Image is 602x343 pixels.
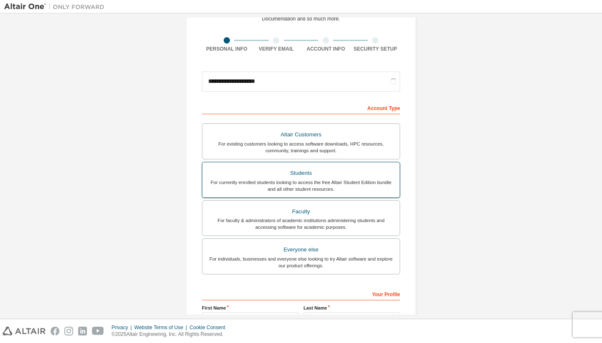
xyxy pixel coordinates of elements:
img: linkedin.svg [78,327,87,335]
label: First Name [202,305,298,311]
div: Everyone else [207,244,395,256]
img: altair_logo.svg [3,327,46,335]
div: Account Type [202,101,400,114]
img: youtube.svg [92,327,104,335]
div: For faculty & administrators of academic institutions administering students and accessing softwa... [207,217,395,230]
p: © 2025 Altair Engineering, Inc. All Rights Reserved. [112,331,230,338]
img: facebook.svg [51,327,59,335]
div: Personal Info [202,46,252,52]
div: Students [207,167,395,179]
div: Faculty [207,206,395,218]
img: instagram.svg [64,327,73,335]
div: Security Setup [351,46,400,52]
label: Last Name [304,305,400,311]
div: Privacy [112,324,134,331]
div: Website Terms of Use [134,324,189,331]
div: Altair Customers [207,129,395,141]
div: Cookie Consent [189,324,230,331]
img: Altair One [4,3,109,11]
div: For currently enrolled students looking to access the free Altair Student Edition bundle and all ... [207,179,395,192]
div: Account Info [301,46,351,52]
div: Verify Email [252,46,301,52]
div: For existing customers looking to access software downloads, HPC resources, community, trainings ... [207,141,395,154]
div: For individuals, businesses and everyone else looking to try Altair software and explore our prod... [207,256,395,269]
div: Your Profile [202,287,400,300]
